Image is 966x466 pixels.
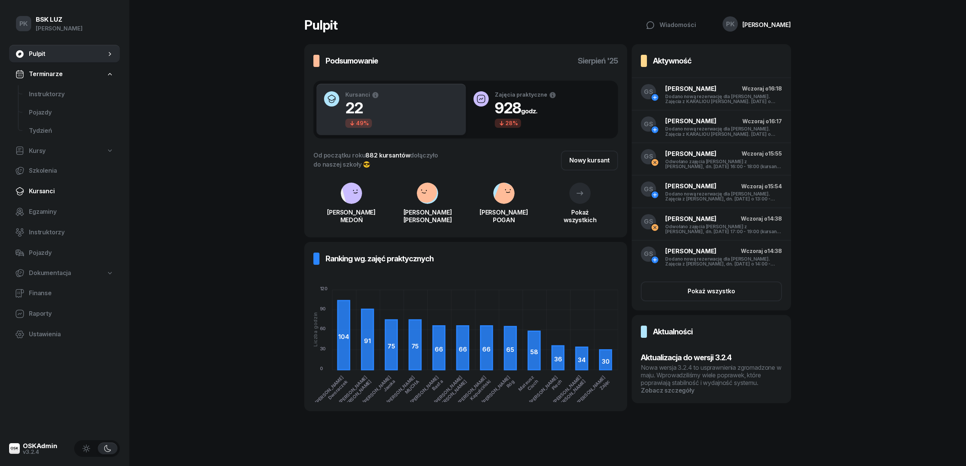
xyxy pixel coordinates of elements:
[637,15,704,35] button: Wiadomości
[505,379,515,389] tspan: Róg
[29,309,114,319] span: Raporty
[517,374,535,392] tspan: Mateusz
[521,107,537,115] small: godz.
[313,312,318,347] div: Liczba godzin
[9,325,120,344] a: Ustawienia
[365,151,410,159] span: 882 kursantów
[495,91,556,99] div: Zajęcia praktyczne
[9,244,120,262] a: Pojazdy
[495,119,521,128] div: 28%
[665,159,782,169] div: Odwołano zajęcia [PERSON_NAME] z [PERSON_NAME], dn. [DATE] 16:00 - 18:00 (kursant odwołał)
[36,24,83,33] div: [PERSON_NAME]
[326,55,378,67] h3: Podsumowanie
[632,44,791,310] a: AktywnośćGS[PERSON_NAME]Wczoraj o16:18Dodano nową rezerwację dla [PERSON_NAME]. Zajęcia z KARALIO...
[9,305,120,323] a: Raporty
[23,449,57,455] div: v3.2.4
[641,282,782,301] button: Pokaż wszystko
[495,99,556,117] h1: 928
[665,150,717,157] span: [PERSON_NAME]
[769,85,782,92] span: 16:18
[389,208,466,224] div: [PERSON_NAME] [PERSON_NAME]
[9,264,120,282] a: Dokumentacja
[29,268,71,278] span: Dokumentacja
[469,379,492,401] tspan: Kapuściński
[665,94,782,104] div: Dodano nową rezerwację dla [PERSON_NAME]. Zajęcia z KARALIOU [PERSON_NAME]. [DATE] o 12:00 - 14:00
[644,89,653,95] span: GS
[313,151,438,169] div: Od początku roku dołączyło do naszej szkoły 😎
[382,379,397,393] tspan: Jamka
[598,379,611,391] tspan: Zając
[665,117,717,125] span: [PERSON_NAME]
[466,208,542,224] div: [PERSON_NAME] POGAN
[665,126,782,136] div: Dodano nową rezerwację dla [PERSON_NAME]. Zajęcia z KARALIOU [PERSON_NAME]. [DATE] o 10:00 - 12:00
[742,85,769,92] span: Wczoraj o
[569,156,610,165] div: Nowy kursant
[578,55,618,67] h3: sierpień '25
[653,55,691,67] h3: Aktywność
[542,208,618,224] div: Pokaż wszystkich
[327,379,349,401] tspan: Dworaczek
[9,182,120,200] a: Kursanci
[338,374,369,405] tspan: [PERSON_NAME]
[29,89,114,99] span: Instruktorzy
[29,146,46,156] span: Kursy
[552,374,583,405] tspan: [PERSON_NAME]
[9,203,120,221] a: Egzaminy
[9,284,120,302] a: Finanse
[741,248,767,254] span: Wczoraj o
[345,119,372,128] div: 49%
[433,374,464,405] tspan: [PERSON_NAME]
[389,198,466,224] a: [PERSON_NAME][PERSON_NAME]
[9,443,20,454] img: logo-xs@2x.png
[29,207,114,217] span: Egzaminy
[742,22,791,28] div: [PERSON_NAME]
[23,443,57,449] div: OSKAdmin
[481,374,512,405] tspan: [PERSON_NAME]
[561,151,618,170] a: Nowy kursant
[19,21,28,27] span: PK
[9,45,120,63] a: Pulpit
[23,122,120,140] a: Tydzień
[550,379,563,391] tspan: Piech
[313,208,389,224] div: [PERSON_NAME] MEDOŃ
[29,248,114,258] span: Pojazdy
[556,378,587,409] tspan: [PERSON_NAME]
[665,215,717,223] span: [PERSON_NAME]
[688,286,735,296] div: Pokaż wszystko
[36,16,83,23] div: BSK LUZ
[29,288,114,298] span: Finanse
[644,251,653,257] span: GS
[741,183,768,189] span: Wczoraj o
[466,198,542,224] a: [PERSON_NAME]POGAN
[767,248,782,254] span: 14:38
[29,108,114,118] span: Pojazdy
[345,91,379,99] div: Kursanci
[665,247,717,255] span: [PERSON_NAME]
[632,315,791,403] a: AktualnościAktualizacja do wersji 3.2.4Nowa wersja 3.2.4 to usprawnienia zgromadzone w maju. Wpro...
[644,186,653,192] span: GS
[29,227,114,237] span: Instruktorzy
[345,99,379,117] h1: 22
[742,118,769,124] span: Wczoraj o
[320,326,326,331] tspan: 60
[768,150,782,157] span: 15:55
[314,374,345,405] tspan: [PERSON_NAME]
[665,85,717,92] span: [PERSON_NAME]
[23,103,120,122] a: Pojazdy
[641,364,782,394] div: Nowa wersja 3.2.4 to usprawnienia zgromadzone w maju. Wprowadziliśmy wiele poprawek, które popraw...
[29,186,114,196] span: Kursanci
[409,374,440,405] tspan: [PERSON_NAME]
[742,150,768,157] span: Wczoraj o
[304,19,337,32] h1: Pulpit
[320,286,328,291] tspan: 120
[542,192,618,224] a: Pokażwszystkich
[320,306,326,312] tspan: 90
[644,218,653,225] span: GS
[769,118,782,124] span: 16:17
[726,21,735,27] span: PK
[313,198,389,224] a: [PERSON_NAME]MEDOŃ
[665,182,717,190] span: [PERSON_NAME]
[29,69,62,79] span: Terminarze
[457,374,488,405] tspan: [PERSON_NAME]
[385,374,416,405] tspan: [PERSON_NAME]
